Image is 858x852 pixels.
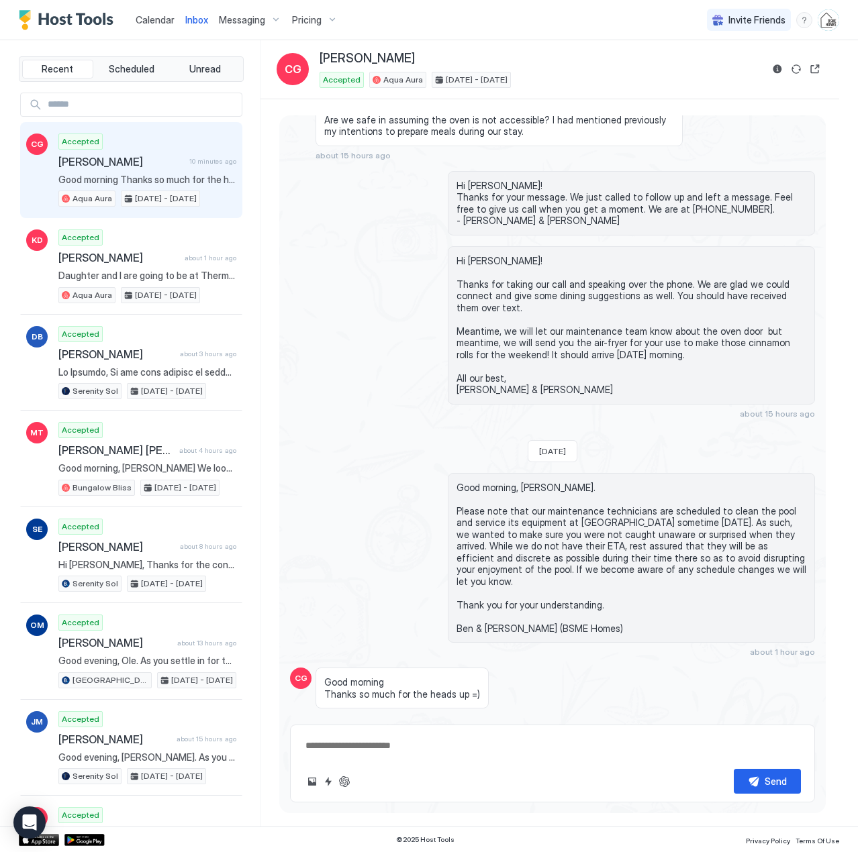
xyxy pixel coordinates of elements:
span: [DATE] - [DATE] [154,482,216,494]
span: SE [32,523,42,535]
span: about 15 hours ago [740,409,815,419]
span: JM [31,716,43,728]
span: Unread [189,63,221,75]
span: CG [285,61,301,77]
span: Messaging [219,14,265,26]
span: Serenity Sol [73,385,118,397]
button: Reservation information [769,61,785,77]
span: Recent [42,63,73,75]
span: Daughter and I are going to be at Thermal Track driving in a BMW M school training [58,270,236,282]
span: about 15 hours ago [177,735,236,743]
button: Recent [22,60,93,78]
span: Accepted [62,328,99,340]
span: [PERSON_NAME] [58,733,171,746]
span: [DATE] - [DATE] [446,74,508,86]
span: Pricing [292,14,322,26]
span: Accepted [62,713,99,725]
a: App Store [19,834,59,846]
span: about 8 hours ago [180,542,236,551]
div: User profile [818,9,839,31]
span: about 1 hour ago [750,647,815,657]
a: Inbox [185,13,208,27]
span: Accepted [62,809,99,821]
div: menu [796,12,812,28]
span: Accepted [323,74,361,86]
span: Hi [PERSON_NAME]! Thanks for your message. We just called to follow up and left a message. Feel f... [457,180,806,227]
span: Hi [PERSON_NAME], Thanks for the confirmations. As we will not be able to receive a copy of ID by... [58,559,236,571]
span: Serenity Sol [73,578,118,590]
span: about 13 hours ago [177,639,236,647]
span: 10 minutes ago [189,157,236,166]
span: [PERSON_NAME] [320,51,415,66]
span: [DATE] - [DATE] [135,289,197,301]
span: [DATE] - [DATE] [141,385,203,397]
span: Good morning, [PERSON_NAME] We look forward to welcoming you at [GEOGRAPHIC_DATA] later [DATE]. S... [58,462,236,474]
span: [GEOGRAPHIC_DATA] [73,674,148,686]
span: MT [30,427,44,439]
span: Good morning Thanks so much for the heads up =) [324,676,480,700]
div: Open Intercom Messenger [13,806,46,839]
button: Open reservation [807,61,823,77]
button: Scheduled [96,60,167,78]
span: [PERSON_NAME] [58,155,184,168]
span: about 1 hour ago [185,254,236,262]
span: Good morning, [PERSON_NAME]. Please note that our maintenance technicians are scheduled to clean ... [457,482,806,635]
span: Privacy Policy [746,837,790,845]
span: Good morning Thanks so much for the heads up =) [58,174,236,186]
span: [PERSON_NAME] [58,251,179,264]
button: Unread [169,60,240,78]
span: [DATE] - [DATE] [141,770,203,782]
button: Send [734,769,801,794]
a: Calendar [136,13,175,27]
span: Accepted [62,424,99,436]
span: about 4 hours ago [179,446,236,455]
span: [PERSON_NAME] [58,540,175,553]
span: Bungalow Bliss [73,482,132,494]
div: Send [765,774,787,788]
span: Inbox [185,14,208,25]
span: © 2025 Host Tools [396,835,455,844]
span: [DATE] - [DATE] [141,578,203,590]
span: [PERSON_NAME] [PERSON_NAME] [58,443,174,457]
span: Aqua Aura [73,193,112,205]
span: Hi [PERSON_NAME]! Thanks for taking our call and speaking over the phone. We are glad we could co... [457,255,806,396]
span: [DATE] [539,446,566,456]
div: tab-group [19,56,244,82]
span: 10 minutes ago [316,712,375,723]
span: Good evening, Ole. As you settle in for the night, we wanted to thank you again for selecting [GE... [58,655,236,667]
span: Calendar [136,14,175,25]
span: [PERSON_NAME] [58,348,175,361]
a: Host Tools Logo [19,10,120,30]
span: CG [31,138,44,150]
span: Serenity Sol [73,770,118,782]
input: Input Field [42,93,242,116]
span: [DATE] - [DATE] [171,674,233,686]
span: Aqua Aura [383,74,423,86]
span: Scheduled [109,63,154,75]
span: Aqua Aura [73,289,112,301]
span: Accepted [62,136,99,148]
button: ChatGPT Auto Reply [336,774,352,790]
span: about 3 hours ago [180,350,236,358]
span: OM [30,619,44,631]
a: Terms Of Use [796,833,839,847]
button: Upload image [304,774,320,790]
span: Terms Of Use [796,837,839,845]
a: Privacy Policy [746,833,790,847]
span: Accepted [62,521,99,533]
a: Google Play Store [64,834,105,846]
button: Sync reservation [788,61,804,77]
span: Accepted [62,617,99,629]
span: Good evening, [PERSON_NAME]. As you settle in for the night, we wanted to thank you again for sel... [58,751,236,763]
span: about 15 hours ago [316,150,391,160]
span: [DATE] - [DATE] [135,193,197,205]
span: DB [32,331,43,343]
span: Lo Ipsumdo, Si ame cons adipisc el seddoei tem in Utlabore Etd mag aliqua en adminim ven qui nost... [58,366,236,378]
button: Quick reply [320,774,336,790]
span: KD [32,234,43,246]
span: Invite Friends [728,14,785,26]
span: Accepted [62,231,99,244]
